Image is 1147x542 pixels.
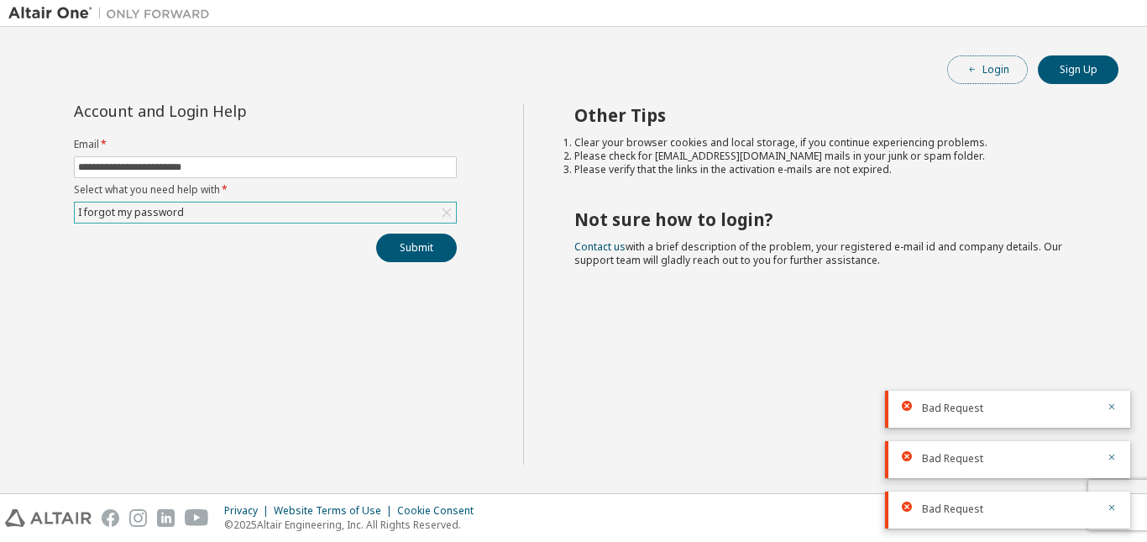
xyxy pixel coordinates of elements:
img: facebook.svg [102,509,119,527]
img: youtube.svg [185,509,209,527]
div: Website Terms of Use [274,504,397,518]
div: Cookie Consent [397,504,484,518]
button: Submit [376,234,457,262]
span: Bad Request [922,402,983,415]
div: I forgot my password [76,203,186,222]
h2: Not sure how to login? [574,208,1089,230]
span: with a brief description of the problem, your registered e-mail id and company details. Our suppo... [574,239,1062,267]
label: Select what you need help with [74,183,457,197]
li: Please verify that the links in the activation e-mails are not expired. [574,163,1089,176]
p: © 2025 Altair Engineering, Inc. All Rights Reserved. [224,518,484,532]
button: Sign Up [1038,55,1118,84]
a: Contact us [574,239,626,254]
img: instagram.svg [129,509,147,527]
img: Altair One [8,5,218,22]
h2: Other Tips [574,104,1089,126]
li: Please check for [EMAIL_ADDRESS][DOMAIN_NAME] mails in your junk or spam folder. [574,150,1089,163]
li: Clear your browser cookies and local storage, if you continue experiencing problems. [574,136,1089,150]
button: Login [947,55,1028,84]
div: I forgot my password [75,203,456,223]
img: altair_logo.svg [5,509,92,527]
div: Privacy [224,504,274,518]
img: linkedin.svg [157,509,175,527]
div: Account and Login Help [74,104,380,118]
span: Bad Request [922,452,983,466]
label: Email [74,138,457,151]
span: Bad Request [922,503,983,516]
